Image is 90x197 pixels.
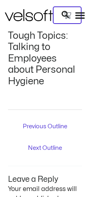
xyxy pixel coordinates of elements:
div: Menu Toggle [75,10,85,20]
a: Next Outline [10,142,80,155]
h1: Tough Topics: Talking to Employees about Personal Hygiene [8,30,82,87]
h3: Leave a Reply [8,166,82,184]
img: Velsoft Training Materials [5,9,53,21]
a: Previous Outline [10,120,80,134]
nav: Post navigation [8,109,82,156]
